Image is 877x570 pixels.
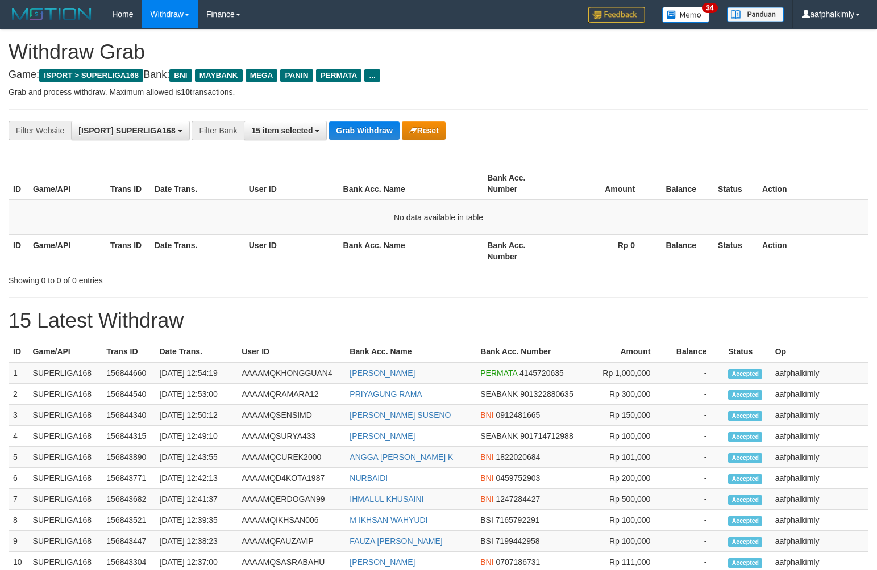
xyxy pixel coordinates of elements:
th: Bank Acc. Name [339,234,483,267]
td: aafphalkimly [771,426,868,447]
span: 34 [702,3,717,13]
span: Copy 7165792291 to clipboard [496,515,540,525]
td: - [667,384,724,405]
span: [ISPORT] SUPERLIGA168 [78,126,175,135]
span: Copy 0912481665 to clipboard [496,410,540,420]
td: - [667,447,724,468]
span: MEGA [246,69,278,82]
th: Game/API [28,167,106,200]
span: Copy 0459752903 to clipboard [496,473,540,483]
button: Grab Withdraw [329,121,399,140]
td: aafphalkimly [771,447,868,468]
td: AAAAMQCUREK2000 [237,447,345,468]
td: 2 [9,384,28,405]
td: 156843890 [102,447,155,468]
td: aafphalkimly [771,362,868,384]
td: - [667,468,724,489]
th: User ID [237,341,345,362]
span: SEABANK [480,431,518,441]
span: Copy 7199442958 to clipboard [496,537,540,546]
th: Game/API [28,234,106,267]
td: [DATE] 12:54:19 [155,362,237,384]
strong: 10 [181,87,190,97]
th: Status [713,167,758,200]
span: BNI [480,452,493,462]
td: 5 [9,447,28,468]
th: Bank Acc. Number [483,167,560,200]
span: Copy 0707186731 to clipboard [496,558,540,567]
td: Rp 100,000 [585,510,667,531]
span: Copy 1247284427 to clipboard [496,494,540,504]
th: Rp 0 [560,234,652,267]
td: - [667,426,724,447]
td: AAAAMQFAUZAVIP [237,531,345,552]
th: Status [724,341,770,362]
td: SUPERLIGA168 [28,510,102,531]
a: [PERSON_NAME] [350,368,415,378]
span: PERMATA [480,368,517,378]
td: - [667,531,724,552]
span: Copy 4145720635 to clipboard [519,368,564,378]
td: [DATE] 12:39:35 [155,510,237,531]
button: 15 item selected [244,121,327,140]
th: ID [9,341,28,362]
td: SUPERLIGA168 [28,405,102,426]
td: AAAAMQSENSIMD [237,405,345,426]
td: 3 [9,405,28,426]
img: MOTION_logo.png [9,6,95,23]
td: [DATE] 12:43:55 [155,447,237,468]
th: Status [713,234,758,267]
button: Reset [402,121,446,140]
span: BNI [169,69,192,82]
th: User ID [244,234,339,267]
td: 156843447 [102,531,155,552]
th: Bank Acc. Number [476,341,585,362]
td: SUPERLIGA168 [28,447,102,468]
td: 156843771 [102,468,155,489]
span: Copy 901714712988 to clipboard [520,431,573,441]
span: PANIN [280,69,313,82]
td: Rp 1,000,000 [585,362,667,384]
td: [DATE] 12:42:13 [155,468,237,489]
td: - [667,510,724,531]
td: SUPERLIGA168 [28,426,102,447]
h1: 15 Latest Withdraw [9,309,868,332]
a: [PERSON_NAME] [350,558,415,567]
span: Accepted [728,432,762,442]
span: BSI [480,537,493,546]
span: ... [364,69,380,82]
td: aafphalkimly [771,510,868,531]
th: Balance [652,167,713,200]
td: AAAAMQERDOGAN99 [237,489,345,510]
th: Action [758,234,868,267]
td: - [667,362,724,384]
td: 156844540 [102,384,155,405]
p: Grab and process withdraw. Maximum allowed is transactions. [9,86,868,98]
td: aafphalkimly [771,489,868,510]
img: Button%20Memo.svg [662,7,710,23]
span: Accepted [728,474,762,484]
a: [PERSON_NAME] SUSENO [350,410,451,420]
th: Date Trans. [155,341,237,362]
div: Filter Bank [192,121,244,140]
img: panduan.png [727,7,784,22]
span: Accepted [728,495,762,505]
td: 156843682 [102,489,155,510]
span: Accepted [728,516,762,526]
td: [DATE] 12:50:12 [155,405,237,426]
span: ISPORT > SUPERLIGA168 [39,69,143,82]
td: AAAAMQIKHSAN006 [237,510,345,531]
td: AAAAMQKHONGGUAN4 [237,362,345,384]
td: Rp 100,000 [585,531,667,552]
span: BNI [480,410,493,420]
th: ID [9,167,28,200]
td: 6 [9,468,28,489]
td: AAAAMQD4KOTA1987 [237,468,345,489]
td: 156843521 [102,510,155,531]
th: Amount [560,167,652,200]
span: Accepted [728,558,762,568]
a: [PERSON_NAME] [350,431,415,441]
td: 4 [9,426,28,447]
span: Accepted [728,537,762,547]
td: [DATE] 12:53:00 [155,384,237,405]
